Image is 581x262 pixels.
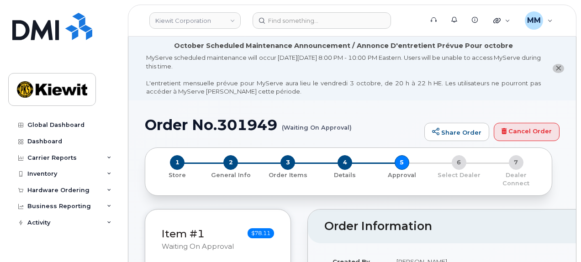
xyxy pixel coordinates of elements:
[153,170,202,179] a: 1 Store
[162,227,205,240] a: Item #1
[541,222,574,255] iframe: Messenger Launcher
[170,155,185,170] span: 1
[553,64,564,73] button: close notification
[248,228,274,238] span: $78.11
[206,171,256,179] p: General Info
[223,155,238,170] span: 2
[282,117,352,131] small: (Waiting On Approval)
[174,41,513,51] div: October Scheduled Maintenance Announcement / Annonce D'entretient Prévue Pour octobre
[162,242,234,251] small: Waiting On Approval
[263,171,313,179] p: Order Items
[259,170,317,179] a: 3 Order Items
[156,171,199,179] p: Store
[424,123,489,141] a: Share Order
[317,170,374,179] a: 4 Details
[338,155,352,170] span: 4
[145,117,420,133] h1: Order No.301949
[320,171,370,179] p: Details
[280,155,295,170] span: 3
[146,53,541,96] div: MyServe scheduled maintenance will occur [DATE][DATE] 8:00 PM - 10:00 PM Eastern. Users will be u...
[202,170,259,179] a: 2 General Info
[494,123,560,141] a: Cancel Order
